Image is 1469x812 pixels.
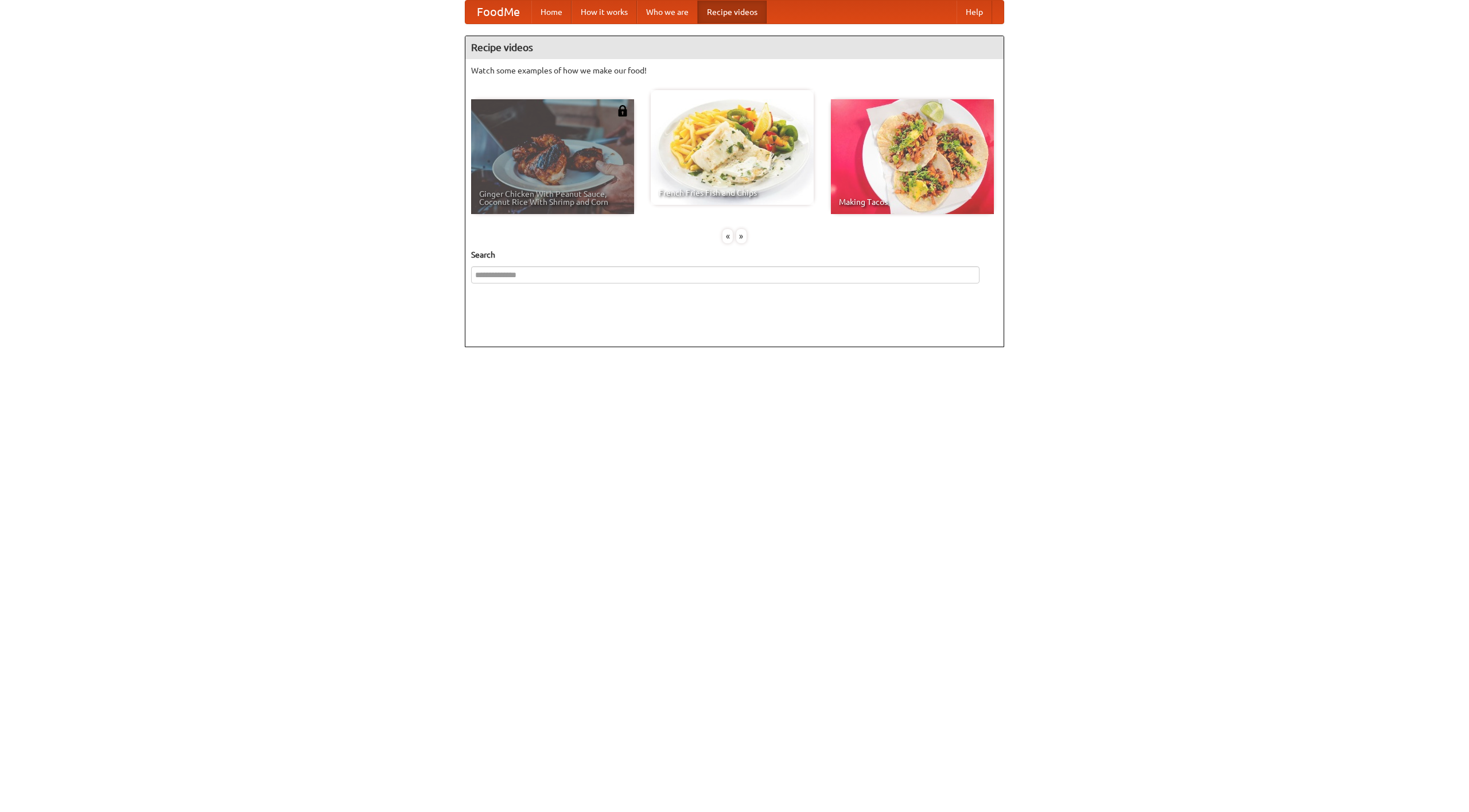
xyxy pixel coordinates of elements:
a: How it works [572,1,637,24]
img: 483408.png [617,105,628,116]
div: » [736,229,747,243]
span: French Fries Fish and Chips [659,189,806,197]
p: Watch some examples of how we make our food! [471,65,998,76]
a: Home [531,1,572,24]
a: Recipe videos [698,1,767,24]
a: Help [957,1,992,24]
a: Making Tacos [831,99,994,214]
a: French Fries Fish and Chips [651,90,814,205]
h5: Search [471,249,998,261]
h4: Recipe videos [465,36,1004,59]
a: Who we are [637,1,698,24]
div: « [722,229,733,243]
span: Making Tacos [839,198,986,206]
a: FoodMe [465,1,531,24]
